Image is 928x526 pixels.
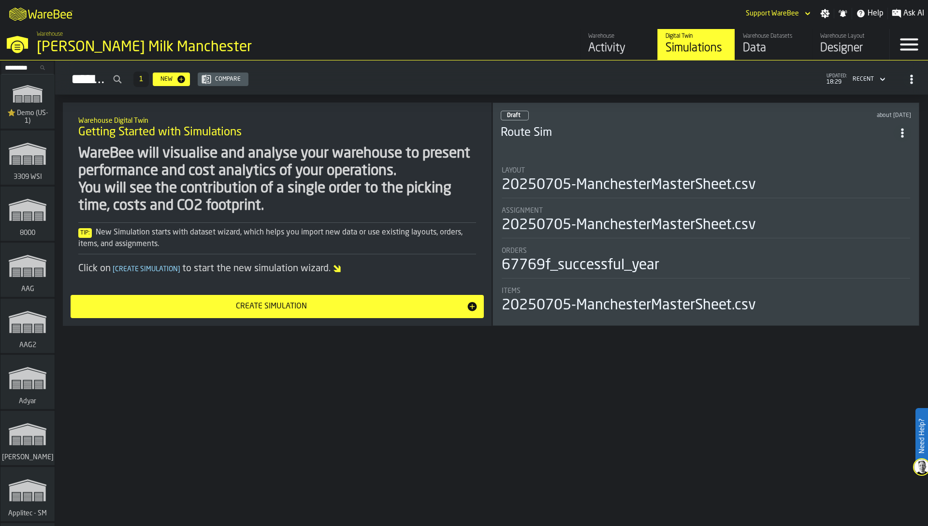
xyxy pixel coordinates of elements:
div: 20250705-ManchesterMasterSheet.csv [502,297,756,314]
div: DropdownMenuValue-Support WareBee [742,8,812,19]
div: Title [502,287,910,295]
label: button-toggle-Notifications [834,9,852,18]
div: [PERSON_NAME] Milk Manchester [37,39,298,56]
div: DropdownMenuValue-4 [849,73,887,85]
div: title-Getting Started with Simulations [71,110,484,145]
div: Click on to start the new simulation wizard. [78,262,476,276]
div: Warehouse [588,33,650,40]
div: Designer [820,41,882,56]
a: link-to-/wh/i/d1ef1afb-ce11-4124-bdae-ba3d01893ec0/simulations [0,131,55,187]
div: 20250705-ManchesterMasterSheet.csv [502,217,756,234]
div: stat-Assignment [502,207,910,238]
span: 18:29 [826,79,847,86]
a: link-to-/wh/i/b09612b5-e9f1-4a3a-b0a4-784729d61419/simulations [657,29,735,60]
span: Orders [502,247,527,255]
div: DropdownMenuValue-Support WareBee [746,10,799,17]
a: link-to-/wh/i/b2e041e4-2753-4086-a82a-958e8abdd2c7/simulations [0,187,55,243]
div: New [157,76,176,83]
div: Compare [211,76,245,83]
div: stat-Orders [502,247,910,278]
span: Items [502,287,521,295]
div: ItemListCard- [63,102,492,326]
a: link-to-/wh/i/72fe6713-8242-4c3c-8adf-5d67388ea6d5/simulations [0,411,55,467]
span: 1 [139,76,143,83]
span: Assignment [502,207,543,215]
span: 3309 WSI [12,173,44,181]
span: Help [868,8,884,19]
div: Activity [588,41,650,56]
div: Title [502,167,910,175]
span: Adyar [17,397,38,405]
button: button-New [153,73,190,86]
div: Warehouse Layout [820,33,882,40]
label: Need Help? [916,409,927,463]
div: Title [502,207,910,215]
a: link-to-/wh/i/103622fe-4b04-4da1-b95f-2619b9c959cc/simulations [0,74,55,131]
div: Digital Twin [666,33,727,40]
label: button-toggle-Ask AI [888,8,928,19]
span: AAG2 [17,341,38,349]
div: Title [502,247,910,255]
a: link-to-/wh/i/b09612b5-e9f1-4a3a-b0a4-784729d61419/feed/ [580,29,657,60]
div: 67769f_successful_year [502,257,659,274]
span: Ask AI [903,8,924,19]
span: Warehouse [37,31,63,38]
span: updated: [826,73,847,79]
a: link-to-/wh/i/b09612b5-e9f1-4a3a-b0a4-784729d61419/data [735,29,812,60]
button: button-Compare [198,73,248,86]
span: ] [178,266,180,273]
label: button-toggle-Settings [816,9,834,18]
a: link-to-/wh/i/27cb59bd-8ba0-4176-b0f1-d82d60966913/simulations [0,243,55,299]
a: link-to-/wh/i/862141b4-a92e-43d2-8b2b-6509793ccc83/simulations [0,355,55,411]
div: stat-Items [502,287,910,314]
label: button-toggle-Help [852,8,887,19]
div: status-0 2 [501,111,529,120]
div: Updated: 11/07/2025, 12:51:05 Created: 11/07/2025, 12:39:17 [721,112,912,119]
div: WareBee will visualise and analyse your warehouse to present performance and cost analytics of yo... [78,145,476,215]
span: Layout [502,167,525,175]
span: [ [113,266,115,273]
div: Create Simulation [76,301,466,312]
div: ButtonLoadMore-Load More-Prev-First-Last [130,72,153,87]
span: Tip: [78,228,92,238]
span: 8000 [18,229,37,237]
div: Data [743,41,804,56]
span: AAG [19,285,36,293]
a: link-to-/wh/i/b09612b5-e9f1-4a3a-b0a4-784729d61419/designer [812,29,889,60]
span: Create Simulation [111,266,182,273]
h2: Sub Title [78,115,476,125]
div: Warehouse Datasets [743,33,804,40]
span: Applitec - SM [6,510,49,517]
div: stat-Layout [502,167,910,198]
button: button-Create Simulation [71,295,484,318]
span: Getting Started with Simulations [78,125,242,140]
div: 20250705-ManchesterMasterSheet.csv [502,176,756,194]
a: link-to-/wh/i/662479f8-72da-4751-a936-1d66c412adb4/simulations [0,467,55,523]
div: ItemListCard-DashboardItemContainer [493,102,919,326]
div: Simulations [666,41,727,56]
section: card-SimulationDashboardCard-draft [501,157,911,316]
h3: Route Sim [501,125,894,141]
label: button-toggle-Menu [890,29,928,60]
span: Draft [507,113,521,118]
span: ⭐ Demo (US-1) [4,109,51,125]
div: New Simulation starts with dataset wizard, which helps you import new data or use existing layout... [78,227,476,250]
div: DropdownMenuValue-4 [853,76,874,83]
a: link-to-/wh/i/ba0ffe14-8e36-4604-ab15-0eac01efbf24/simulations [0,299,55,355]
h2: button-Simulations [55,60,928,95]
